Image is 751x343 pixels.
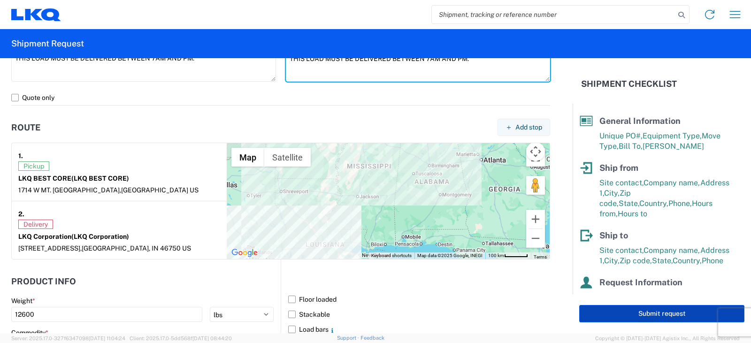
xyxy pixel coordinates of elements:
button: Drag Pegman onto the map to open Street View [526,176,545,195]
span: Phone, [644,293,667,302]
span: Equipment Type, [643,131,702,140]
span: [PERSON_NAME] [643,142,704,151]
span: State, [619,199,639,208]
span: Ship to [599,230,628,240]
label: Weight [11,297,35,305]
button: Map Scale: 100 km per 47 pixels [485,252,531,259]
span: Site contact, [599,178,644,187]
strong: LKQ BEST CORE [18,175,129,182]
h2: Product Info [11,277,76,286]
span: Request Information [599,277,682,287]
span: [DATE] 08:44:20 [192,335,232,341]
span: General Information [599,116,681,126]
button: Submit request [579,305,744,322]
span: Company name, [644,246,700,255]
button: Add stop [498,119,550,136]
span: Bill To, [619,142,643,151]
span: Client: 2025.17.0-5dd568f [130,335,232,341]
span: Zip code, [620,256,652,265]
span: Map data ©2025 Google, INEGI [417,253,483,258]
a: Support [337,335,360,341]
span: Delivery [18,220,53,229]
img: Google [229,247,260,259]
a: Open this area in Google Maps (opens a new window) [229,247,260,259]
span: (LKQ Corporation) [71,233,129,240]
span: City, [604,256,620,265]
span: [DATE] 11:04:24 [89,335,125,341]
label: Stackable [288,307,550,322]
span: Server: 2025.17.0-327f6347098 [11,335,125,341]
span: Site contact, [599,246,644,255]
span: [GEOGRAPHIC_DATA] US [121,186,199,194]
button: Zoom in [526,210,545,229]
span: Email, [622,293,644,302]
span: [GEOGRAPHIC_DATA], IN 46750 US [82,244,191,252]
span: [STREET_ADDRESS], [18,244,82,252]
span: 100 km [488,253,504,258]
span: 1714 W MT. [GEOGRAPHIC_DATA], [18,186,121,194]
span: Country, [639,199,668,208]
button: Zoom out [526,229,545,248]
strong: 2. [18,208,24,220]
span: Add stop [515,123,542,132]
span: State, [652,256,673,265]
a: Terms [534,254,547,259]
button: Show street map [231,148,264,167]
label: Quote only [11,90,550,105]
strong: LKQ Corporation [18,233,129,240]
span: Ship from [599,163,638,173]
span: Copyright © [DATE]-[DATE] Agistix Inc., All Rights Reserved [595,334,740,343]
span: Unique PO#, [599,131,643,140]
strong: 1. [18,150,23,161]
span: Country, [673,256,702,265]
button: Map camera controls [526,142,545,161]
span: Name, [599,293,622,302]
span: Phone, [668,199,692,208]
span: (LKQ BEST CORE) [71,175,129,182]
h2: Route [11,123,40,132]
label: Commodity [11,328,48,337]
h2: Shipment Checklist [581,78,677,90]
span: Pickup [18,161,49,171]
span: Hours to [618,209,647,218]
button: Keyboard shortcuts [371,252,412,259]
label: Load bars [288,322,550,337]
input: Shipment, tracking or reference number [432,6,675,23]
a: Feedback [360,335,384,341]
button: Show satellite imagery [264,148,311,167]
span: City, [604,189,620,198]
span: Phone [702,256,723,265]
h2: Shipment Request [11,38,84,49]
span: Company name, [644,178,700,187]
label: Floor loaded [288,292,550,307]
